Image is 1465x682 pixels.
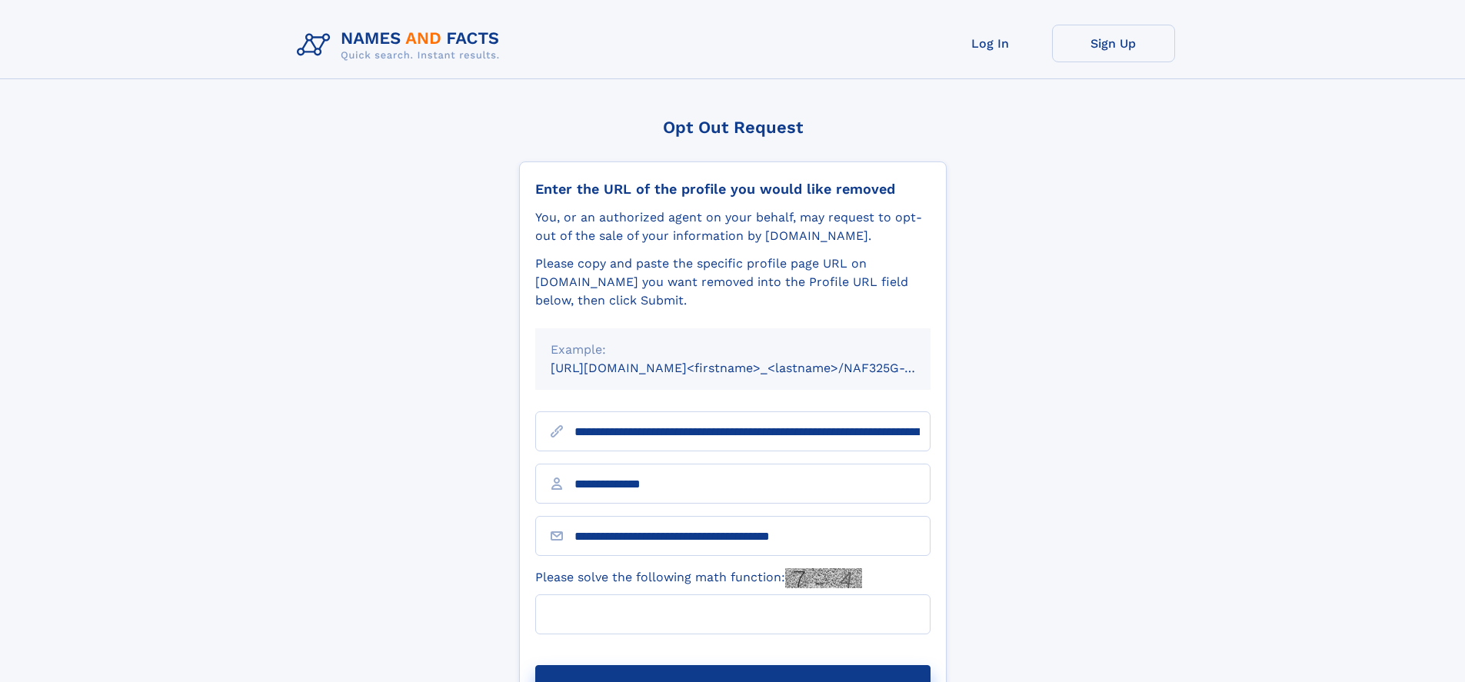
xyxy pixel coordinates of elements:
[535,568,862,588] label: Please solve the following math function:
[1052,25,1175,62] a: Sign Up
[519,118,947,137] div: Opt Out Request
[291,25,512,66] img: Logo Names and Facts
[551,361,960,375] small: [URL][DOMAIN_NAME]<firstname>_<lastname>/NAF325G-xxxxxxxx
[535,208,931,245] div: You, or an authorized agent on your behalf, may request to opt-out of the sale of your informatio...
[535,181,931,198] div: Enter the URL of the profile you would like removed
[929,25,1052,62] a: Log In
[551,341,915,359] div: Example:
[535,255,931,310] div: Please copy and paste the specific profile page URL on [DOMAIN_NAME] you want removed into the Pr...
